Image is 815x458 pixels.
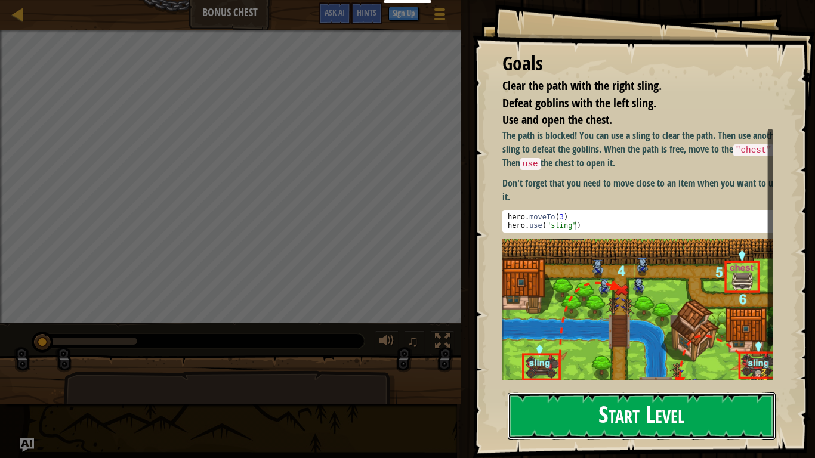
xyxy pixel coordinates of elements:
[405,330,425,355] button: ♫
[319,2,351,24] button: Ask AI
[357,7,376,18] span: Hints
[431,330,455,355] button: Toggle fullscreen
[425,2,455,30] button: Show game menu
[502,112,612,128] span: Use and open the chest.
[502,129,782,171] p: The path is blocked! You can use a sling to clear the path. Then use another sling to defeat the ...
[502,95,656,111] span: Defeat goblins with the left sling.
[733,144,774,156] code: "chest"
[502,78,662,94] span: Clear the path with the right sling.
[508,392,776,440] button: Start Level
[502,177,782,204] p: Don't forget that you need to move close to an item when you want to use it.
[407,332,419,350] span: ♫
[375,330,399,355] button: Adjust volume
[502,239,782,411] img: M7l6a
[487,112,770,129] li: Use and open the chest.
[388,7,419,21] button: Sign Up
[487,78,770,95] li: Clear the path with the right sling.
[487,95,770,112] li: Defeat goblins with the left sling.
[325,7,345,18] span: Ask AI
[520,158,541,170] code: use
[20,438,34,452] button: Ask AI
[502,50,773,78] div: Goals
